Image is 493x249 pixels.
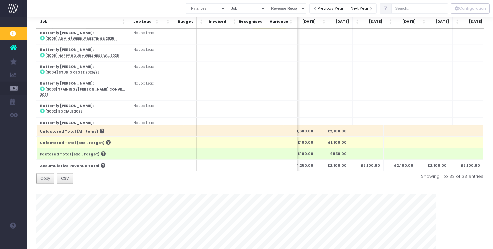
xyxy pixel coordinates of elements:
[8,236,18,246] img: images/default_profile_image.png
[36,78,130,101] td: :
[40,19,121,24] span: Job
[451,3,490,14] div: Vertical button group
[317,159,350,171] th: £2,100.00
[395,19,416,24] span: [DATE]
[383,159,417,171] th: £2,100.00
[238,19,262,24] span: Recognised
[40,129,98,134] span: Unfactored Total (All Items)
[36,61,130,78] td: :
[423,18,427,25] span: Feb 26: Activate to sort
[40,120,92,125] strong: Butterfly [PERSON_NAME]
[45,109,82,114] abbr: [3002] Socials 2025
[45,70,99,75] abbr: [3004] Studio Close 2025/26
[45,36,117,41] abbr: [3006] Admin / Weekly Meetings 2025
[233,18,237,25] span: Recognised: Activate to sort
[40,87,125,97] abbr: [3003] Training / Cannon Conversations 2025
[40,30,92,35] strong: Butterfly [PERSON_NAME]
[289,18,293,25] span: Variance: Activate to sort
[36,117,130,134] td: :
[461,19,482,24] span: [DATE]
[347,3,377,14] button: Next Year
[417,159,450,171] th: £2,100.00
[389,18,393,25] span: Jan 26: Activate to sort
[57,173,73,184] button: CSV
[40,140,104,146] span: Unfactored Total (excl. Target)
[36,44,130,61] td: :
[133,19,154,24] span: Job Lead
[122,18,126,25] span: Job: Activate to sort
[130,61,163,78] td: No Job Lead
[267,19,288,24] span: Variance
[317,137,350,148] th: £1,100.00
[283,159,317,171] th: £1,250.00
[155,18,159,25] span: Job Lead: Activate to sort
[283,137,317,148] th: £100.00
[283,148,317,159] th: £100.00
[40,47,92,52] strong: Butterfly [PERSON_NAME]
[40,152,99,157] span: Factored Total (excl. Target)
[361,19,382,24] span: [DATE]
[130,28,163,44] td: No Job Lead
[317,148,350,159] th: £850.00
[283,125,317,136] th: £3,600.00
[350,159,383,171] th: £2,100.00
[328,19,349,24] span: [DATE]
[130,78,163,101] td: No Job Lead
[356,18,360,25] span: Dec 25: Activate to sort
[166,18,170,25] span: Budget: Activate to sort
[36,101,130,117] td: :
[456,18,460,25] span: Mar 26: Activate to sort
[309,3,347,14] button: Previous Year
[205,19,226,24] span: Invoiced
[172,19,193,24] span: Budget
[40,175,50,181] span: Copy
[265,173,484,180] div: Showing 1 to 33 of 33 entries
[451,3,490,14] button: Configuration
[450,159,483,171] th: £2,100.00
[40,163,99,169] span: Accumulative Revenue Total
[36,28,130,44] td: :
[40,64,92,69] strong: Butterfly [PERSON_NAME]
[130,117,163,134] td: No Job Lead
[130,44,163,61] td: No Job Lead
[40,81,92,86] strong: Butterfly [PERSON_NAME]
[428,19,449,24] span: [DATE]
[36,173,54,184] button: Copy
[130,101,163,117] td: No Job Lead
[45,53,119,58] abbr: [3005] Happy Hour + Wellness Wednesdays 2025
[391,3,448,14] input: Search...
[317,125,350,136] th: £2,100.00
[40,103,92,108] strong: Butterfly [PERSON_NAME]
[200,18,204,25] span: Invoiced: Activate to sort
[295,19,316,24] span: [DATE]
[61,175,69,181] span: CSV
[323,18,327,25] span: Nov 25: Activate to sort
